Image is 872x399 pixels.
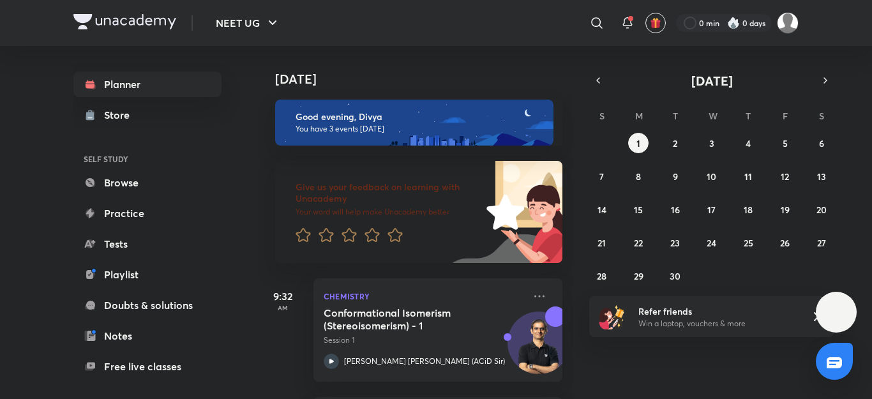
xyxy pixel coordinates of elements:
button: [DATE] [607,72,816,89]
button: September 9, 2025 [665,166,686,186]
abbr: September 17, 2025 [707,204,716,216]
button: September 2, 2025 [665,133,686,153]
a: Planner [73,72,222,97]
h6: Refer friends [638,305,795,318]
abbr: September 4, 2025 [746,137,751,149]
a: Tests [73,231,222,257]
abbr: Friday [783,110,788,122]
a: Store [73,102,222,128]
button: September 8, 2025 [628,166,649,186]
abbr: September 15, 2025 [634,204,643,216]
img: Company Logo [73,14,176,29]
p: Your word will help make Unacademy better [296,207,482,217]
abbr: September 19, 2025 [781,204,790,216]
button: September 30, 2025 [665,266,686,286]
img: evening [275,100,553,146]
img: feedback_image [443,161,562,263]
button: September 26, 2025 [775,232,795,253]
abbr: September 23, 2025 [670,237,680,249]
img: streak [727,17,740,29]
button: September 11, 2025 [738,166,758,186]
abbr: September 24, 2025 [707,237,716,249]
button: September 5, 2025 [775,133,795,153]
h5: Conformational Isomerism (Stereoisomerism) - 1 [324,306,483,332]
button: avatar [645,13,666,33]
abbr: September 2, 2025 [673,137,677,149]
abbr: September 29, 2025 [634,270,643,282]
img: avatar [650,17,661,29]
p: Session 1 [324,335,524,346]
button: September 4, 2025 [738,133,758,153]
p: Chemistry [324,289,524,304]
abbr: Saturday [819,110,824,122]
button: September 27, 2025 [811,232,832,253]
p: AM [257,304,308,312]
abbr: September 9, 2025 [673,170,678,183]
a: Browse [73,170,222,195]
button: September 28, 2025 [592,266,612,286]
abbr: September 25, 2025 [744,237,753,249]
button: September 20, 2025 [811,199,832,220]
abbr: September 18, 2025 [744,204,753,216]
h4: [DATE] [275,72,575,87]
button: September 12, 2025 [775,166,795,186]
p: Win a laptop, vouchers & more [638,318,795,329]
a: Practice [73,200,222,226]
a: Notes [73,323,222,349]
p: [PERSON_NAME] [PERSON_NAME] (ACiD Sir) [344,356,505,367]
abbr: September 8, 2025 [636,170,641,183]
button: September 7, 2025 [592,166,612,186]
a: Company Logo [73,14,176,33]
a: Playlist [73,262,222,287]
abbr: September 27, 2025 [817,237,826,249]
button: September 14, 2025 [592,199,612,220]
abbr: September 6, 2025 [819,137,824,149]
button: September 6, 2025 [811,133,832,153]
abbr: Thursday [746,110,751,122]
p: You have 3 events [DATE] [296,124,542,134]
abbr: September 10, 2025 [707,170,716,183]
h6: Give us your feedback on learning with Unacademy [296,181,482,204]
abbr: September 7, 2025 [599,170,604,183]
button: September 29, 2025 [628,266,649,286]
abbr: September 30, 2025 [670,270,680,282]
a: Doubts & solutions [73,292,222,318]
button: NEET UG [208,10,288,36]
button: September 22, 2025 [628,232,649,253]
abbr: Monday [635,110,643,122]
button: September 24, 2025 [702,232,722,253]
abbr: September 5, 2025 [783,137,788,149]
abbr: September 1, 2025 [636,137,640,149]
button: September 15, 2025 [628,199,649,220]
img: Divya rakesh [777,12,799,34]
abbr: Tuesday [673,110,678,122]
abbr: September 22, 2025 [634,237,643,249]
button: September 16, 2025 [665,199,686,220]
div: Store [104,107,137,123]
abbr: September 13, 2025 [817,170,826,183]
h6: Good evening, Divya [296,111,542,123]
span: [DATE] [691,72,733,89]
img: Avatar [508,319,569,380]
abbr: September 28, 2025 [597,270,606,282]
button: September 19, 2025 [775,199,795,220]
abbr: September 26, 2025 [780,237,790,249]
abbr: September 20, 2025 [816,204,827,216]
button: September 25, 2025 [738,232,758,253]
abbr: September 12, 2025 [781,170,789,183]
h6: SELF STUDY [73,148,222,170]
abbr: September 11, 2025 [744,170,752,183]
a: Free live classes [73,354,222,379]
button: September 18, 2025 [738,199,758,220]
h5: 9:32 [257,289,308,304]
abbr: September 3, 2025 [709,137,714,149]
abbr: September 16, 2025 [671,204,680,216]
img: referral [599,304,625,329]
button: September 10, 2025 [702,166,722,186]
button: September 21, 2025 [592,232,612,253]
button: September 23, 2025 [665,232,686,253]
abbr: September 14, 2025 [598,204,606,216]
abbr: Wednesday [709,110,718,122]
abbr: September 21, 2025 [598,237,606,249]
button: September 17, 2025 [702,199,722,220]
